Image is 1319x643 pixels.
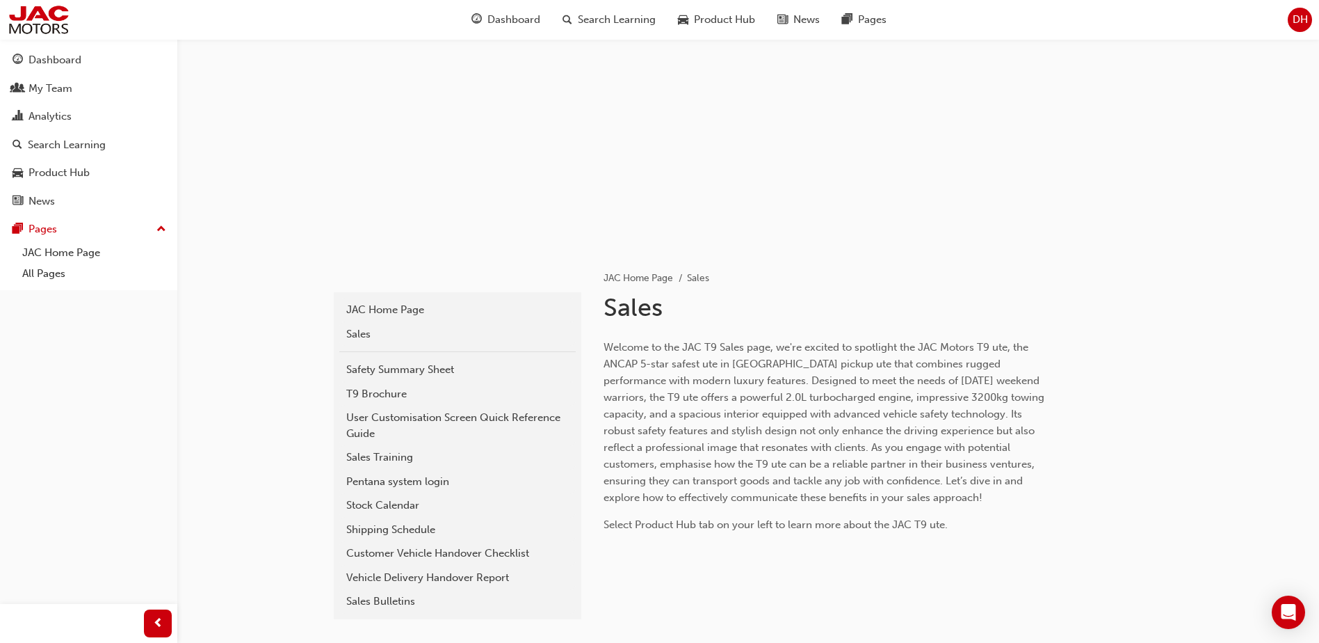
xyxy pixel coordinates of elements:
[339,566,576,590] a: Vehicle Delivery Handover Report
[667,6,766,34] a: car-iconProduct Hub
[13,139,22,152] span: search-icon
[766,6,831,34] a: news-iconNews
[339,358,576,382] a: Safety Summary Sheet
[842,11,852,29] span: pages-icon
[460,6,551,34] a: guage-iconDashboard
[604,292,1060,323] h1: Sales
[339,406,576,445] a: User Customisation Screen Quick Reference Guide
[13,167,23,180] span: car-icon
[339,445,576,470] a: Sales Training
[29,81,72,97] div: My Team
[339,589,576,614] a: Sales Bulletins
[29,165,90,181] div: Product Hub
[346,546,569,562] div: Customer Vehicle Handover Checklist
[153,615,163,633] span: prev-icon
[6,189,172,214] a: News
[6,160,172,186] a: Product Hub
[858,12,887,28] span: Pages
[793,12,820,28] span: News
[17,242,172,264] a: JAC Home Page
[339,382,576,406] a: T9 Brochure
[29,221,57,237] div: Pages
[13,196,23,208] span: news-icon
[6,47,172,73] a: Dashboard
[604,518,948,531] span: Select Product Hub tab on your left to learn more about the JAC T9 ute.
[339,541,576,566] a: Customer Vehicle Handover Checklist
[346,498,569,514] div: Stock Calendar
[346,326,569,342] div: Sales
[346,386,569,402] div: T9 Brochure
[1288,8,1312,32] button: DH
[578,12,656,28] span: Search Learning
[6,132,172,158] a: Search Learning
[346,410,569,441] div: User Customisation Screen Quick Reference Guide
[339,493,576,518] a: Stock Calendar
[29,109,72,125] div: Analytics
[346,570,569,586] div: Vehicle Delivery Handover Report
[346,594,569,610] div: Sales Bulletins
[604,272,673,284] a: JAC Home Page
[17,263,172,285] a: All Pages
[28,137,106,153] div: Search Learning
[6,216,172,242] button: Pages
[1272,596,1305,629] div: Open Intercom Messenger
[694,12,755,28] span: Product Hub
[1293,12,1308,28] span: DH
[156,221,166,239] span: up-icon
[551,6,667,34] a: search-iconSearch Learning
[346,362,569,378] div: Safety Summary Sheet
[339,322,576,347] a: Sales
[7,4,70,35] img: jac-portal
[487,12,540,28] span: Dashboard
[346,522,569,538] div: Shipping Schedule
[6,76,172,102] a: My Team
[687,271,709,287] li: Sales
[13,54,23,67] span: guage-icon
[471,11,482,29] span: guage-icon
[6,45,172,216] button: DashboardMy TeamAnalyticsSearch LearningProduct HubNews
[831,6,898,34] a: pages-iconPages
[346,474,569,490] div: Pentana system login
[777,11,788,29] span: news-icon
[29,193,55,209] div: News
[13,111,23,123] span: chart-icon
[13,83,23,95] span: people-icon
[604,341,1047,504] span: Welcome to the JAC T9 Sales page, we're excited to spotlight the JAC Motors T9 ute, the ANCAP 5-s...
[29,52,81,68] div: Dashboard
[13,223,23,236] span: pages-icon
[346,450,569,466] div: Sales Training
[678,11,688,29] span: car-icon
[339,518,576,542] a: Shipping Schedule
[339,470,576,494] a: Pentana system login
[346,302,569,318] div: JAC Home Page
[339,298,576,322] a: JAC Home Page
[563,11,572,29] span: search-icon
[6,104,172,129] a: Analytics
